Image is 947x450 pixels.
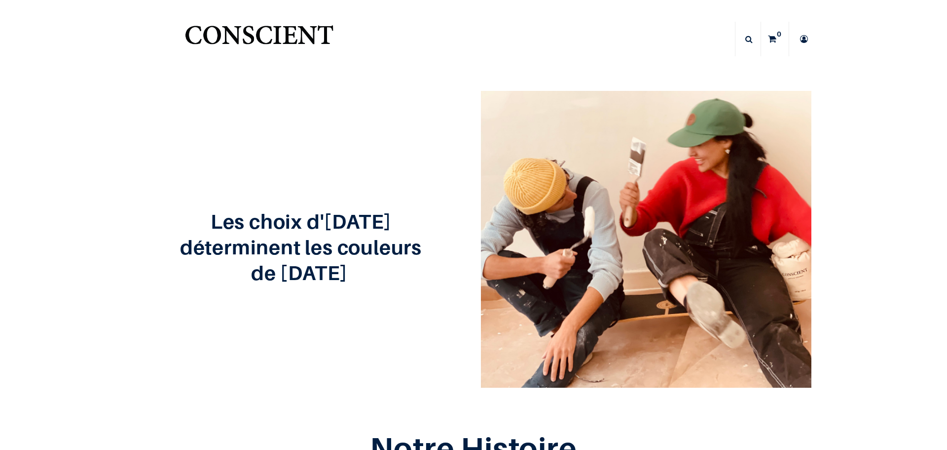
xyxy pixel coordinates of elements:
[136,262,466,284] h2: de [DATE]
[774,29,784,39] sup: 0
[761,22,789,56] a: 0
[183,20,335,59] a: Logo of Conscient
[136,236,466,258] h2: déterminent les couleurs
[136,210,466,232] h2: Les choix d'[DATE]
[183,20,335,59] img: Conscient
